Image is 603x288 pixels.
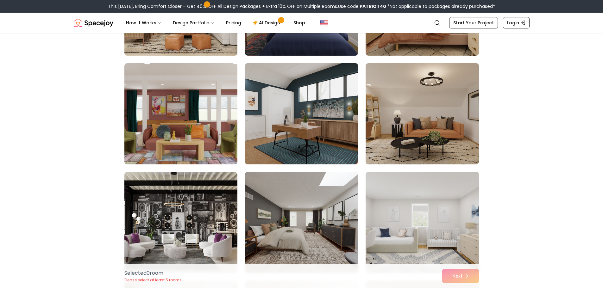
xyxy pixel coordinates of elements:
button: Design Portfolio [168,16,220,29]
img: Room room-42 [366,172,479,273]
a: Spacejoy [74,16,113,29]
img: Room room-41 [245,172,358,273]
img: Room room-40 [124,172,237,273]
a: Start Your Project [449,17,498,28]
img: United States [320,19,328,27]
a: AI Design [248,16,287,29]
img: Room room-38 [242,61,361,167]
img: Room room-39 [366,63,479,164]
nav: Main [121,16,310,29]
a: Pricing [221,16,246,29]
span: *Not applicable to packages already purchased* [386,3,495,9]
a: Login [503,17,530,28]
p: Please select at least 5 rooms [124,278,182,283]
span: Use code: [338,3,386,9]
nav: Global [74,13,530,33]
div: This [DATE], Bring Comfort Closer – Get 40% OFF All Design Packages + Extra 10% OFF on Multiple R... [108,3,495,9]
img: Spacejoy Logo [74,16,113,29]
a: Shop [288,16,310,29]
button: How It Works [121,16,166,29]
p: Selected 0 room [124,269,182,277]
img: Room room-37 [124,63,237,164]
b: PATRIOT40 [360,3,386,9]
